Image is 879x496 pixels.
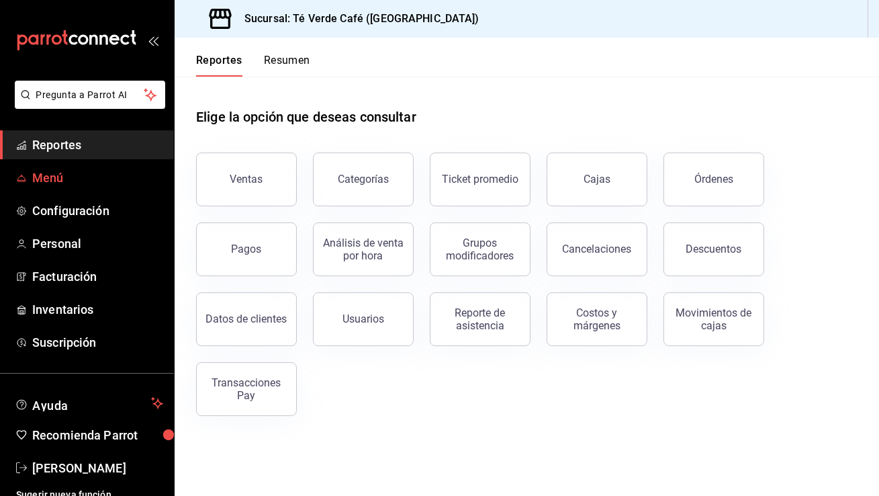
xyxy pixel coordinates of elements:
span: Suscripción [32,333,163,352]
button: Pregunta a Parrot AI [15,81,165,109]
span: Inventarios [32,300,163,319]
div: Cancelaciones [563,243,632,255]
span: Reportes [32,136,163,154]
button: Resumen [264,54,310,77]
div: Descuentos [686,243,742,255]
button: Órdenes [663,153,764,206]
button: Análisis de venta por hora [313,222,414,276]
button: Transacciones Pay [196,362,297,416]
button: Cancelaciones [547,222,647,276]
span: Menú [32,169,163,187]
h1: Elige la opción que deseas consultar [196,107,416,127]
button: Usuarios [313,292,414,346]
button: Categorías [313,153,414,206]
span: Ayuda [32,395,146,411]
div: Ventas [230,173,263,185]
div: Usuarios [342,313,384,325]
button: Ticket promedio [430,153,530,206]
span: Pregunta a Parrot AI [36,88,144,102]
div: Transacciones Pay [205,376,288,402]
div: Reporte de asistencia [438,306,522,332]
button: Cajas [547,153,647,206]
button: Reporte de asistencia [430,292,530,346]
div: Datos de clientes [206,313,287,325]
div: Ticket promedio [442,173,518,185]
div: Análisis de venta por hora [322,237,405,262]
button: Datos de clientes [196,292,297,346]
span: Personal [32,235,163,253]
button: open_drawer_menu [148,35,158,46]
span: [PERSON_NAME] [32,459,163,477]
h3: Sucursal: Té Verde Café ([GEOGRAPHIC_DATA]) [234,11,479,27]
button: Ventas [196,153,297,206]
span: Facturación [32,267,163,286]
button: Pagos [196,222,297,276]
button: Descuentos [663,222,764,276]
span: Configuración [32,202,163,220]
button: Reportes [196,54,242,77]
div: Órdenes [694,173,733,185]
div: navigation tabs [196,54,310,77]
button: Costos y márgenes [547,292,647,346]
div: Categorías [338,173,389,185]
a: Pregunta a Parrot AI [9,97,165,112]
div: Movimientos de cajas [672,306,755,332]
button: Grupos modificadores [430,222,530,276]
button: Movimientos de cajas [663,292,764,346]
div: Pagos [232,243,262,255]
div: Grupos modificadores [438,237,522,262]
div: Cajas [584,173,610,185]
div: Costos y márgenes [555,306,639,332]
span: Recomienda Parrot [32,426,163,444]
